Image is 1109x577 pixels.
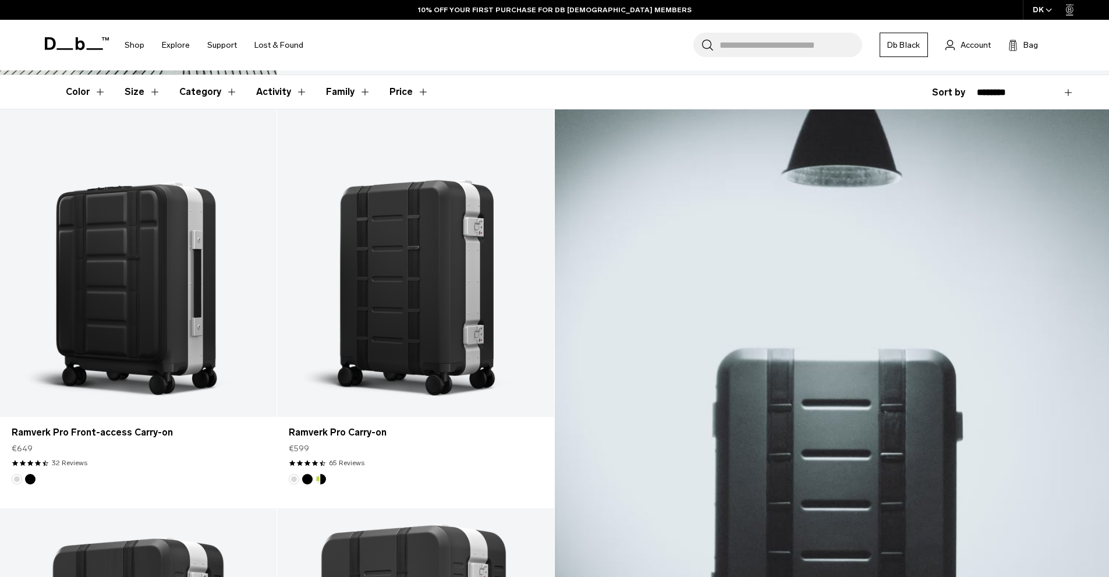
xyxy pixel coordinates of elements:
button: Black Out [302,474,313,484]
button: Toggle Filter [179,75,238,109]
a: 10% OFF YOUR FIRST PURCHASE FOR DB [DEMOGRAPHIC_DATA] MEMBERS [418,5,692,15]
a: Ramverk Pro Carry-on [277,109,554,417]
span: €649 [12,443,33,455]
button: Silver [12,474,22,484]
button: Toggle Price [389,75,429,109]
span: €599 [289,443,309,455]
nav: Main Navigation [116,20,312,70]
button: Toggle Filter [66,75,106,109]
span: Bag [1023,39,1038,51]
button: Black Out [25,474,36,484]
button: Toggle Filter [326,75,371,109]
a: Db Black [880,33,928,57]
a: Lost & Found [254,24,303,66]
button: Toggle Filter [125,75,161,109]
a: 65 reviews [329,458,364,468]
button: Db x New Amsterdam Surf Association [316,474,326,484]
a: Shop [125,24,144,66]
a: Support [207,24,237,66]
button: Toggle Filter [256,75,307,109]
a: Ramverk Pro Carry-on [289,426,542,440]
button: Bag [1008,38,1038,52]
a: Account [945,38,991,52]
button: Silver [289,474,299,484]
a: 32 reviews [52,458,87,468]
a: Explore [162,24,190,66]
span: Account [961,39,991,51]
a: Ramverk Pro Front-access Carry-on [12,426,265,440]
